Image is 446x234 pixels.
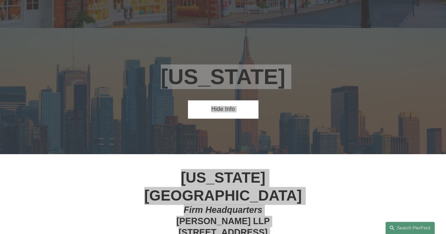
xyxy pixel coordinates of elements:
a: Search this site [385,222,435,234]
h1: [US_STATE] [136,64,310,89]
span: [US_STATE][GEOGRAPHIC_DATA] [144,169,302,204]
em: Firm Headquarters [184,205,262,215]
a: Hide Info [188,100,258,118]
